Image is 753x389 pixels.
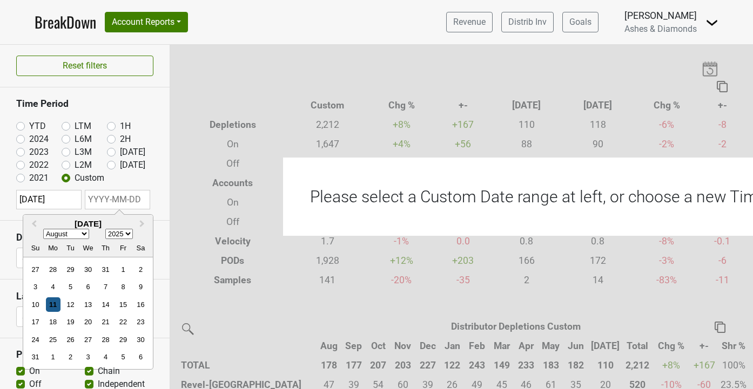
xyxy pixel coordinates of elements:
div: Choose Saturday, August 30th, 2025 [133,332,148,347]
label: [DATE] [120,146,145,159]
div: Choose Tuesday, August 19th, 2025 [63,315,78,329]
label: 2024 [29,133,49,146]
div: Thursday [98,241,113,255]
div: Choose Thursday, August 7th, 2025 [98,280,113,295]
div: Choose Sunday, July 27th, 2025 [28,262,43,277]
div: Choose Tuesday, September 2nd, 2025 [63,350,78,364]
div: Choose Tuesday, August 26th, 2025 [63,332,78,347]
label: On [29,365,40,378]
button: Previous Month [24,216,42,233]
label: L6M [75,133,92,146]
div: Choose Saturday, September 6th, 2025 [133,350,148,364]
div: Choose Wednesday, August 13th, 2025 [80,297,95,312]
a: BreakDown [35,11,96,33]
div: Choose Monday, August 11th, 2025 [46,297,60,312]
div: Choose Monday, August 4th, 2025 [46,280,60,295]
h2: [DATE] [23,219,153,229]
div: Saturday [133,241,148,255]
label: LTM [75,120,91,133]
label: L3M [75,146,92,159]
div: Choose Wednesday, September 3rd, 2025 [80,350,95,364]
img: Dropdown Menu [705,16,718,29]
div: Choose Tuesday, August 5th, 2025 [63,280,78,295]
div: Choose Sunday, August 24th, 2025 [28,332,43,347]
div: Choose Friday, September 5th, 2025 [116,350,130,364]
div: Choose Date [23,214,153,370]
label: [DATE] [120,159,145,172]
div: Choose Monday, September 1st, 2025 [46,350,60,364]
div: Choose Monday, August 25th, 2025 [46,332,60,347]
div: Choose Thursday, July 31st, 2025 [98,262,113,277]
a: Distrib Inv [501,12,554,32]
div: Wednesday [80,241,95,255]
div: Choose Sunday, August 10th, 2025 [28,297,43,312]
button: Reset filters [16,56,153,76]
label: Custom [75,172,104,185]
h3: Time Period [16,98,153,110]
h3: Distributor [16,232,62,243]
label: L2M [75,159,92,172]
div: Choose Friday, August 22nd, 2025 [116,315,130,329]
div: Choose Friday, August 29th, 2025 [116,332,130,347]
label: 1H [120,120,131,133]
button: Account Reports [105,12,188,32]
div: Sunday [28,241,43,255]
div: Choose Monday, July 28th, 2025 [46,262,60,277]
div: Choose Friday, August 1st, 2025 [116,262,130,277]
div: Choose Saturday, August 9th, 2025 [133,280,148,295]
div: Choose Thursday, August 28th, 2025 [98,332,113,347]
input: YYYY-MM-DD [16,190,82,209]
label: Chain [98,365,120,378]
div: Friday [116,241,130,255]
div: Choose Sunday, August 31st, 2025 [28,350,43,364]
div: Tuesday [63,241,78,255]
div: Choose Wednesday, July 30th, 2025 [80,262,95,277]
div: Choose Tuesday, August 12th, 2025 [63,297,78,312]
div: Choose Saturday, August 2nd, 2025 [133,262,148,277]
div: Month August, 2025 [26,261,149,366]
a: Revenue [446,12,493,32]
div: Choose Saturday, August 16th, 2025 [133,297,148,312]
label: 2021 [29,172,49,185]
span: Ashes & Diamonds [624,24,697,34]
div: Choose Wednesday, August 20th, 2025 [80,315,95,329]
label: 2022 [29,159,49,172]
div: Choose Sunday, August 17th, 2025 [28,315,43,329]
h3: Premise & Account Type [16,349,153,360]
div: Choose Thursday, August 21st, 2025 [98,315,113,329]
div: Monday [46,241,60,255]
div: Choose Thursday, August 14th, 2025 [98,297,113,312]
div: Choose Monday, August 18th, 2025 [46,315,60,329]
button: Next Month [135,216,152,233]
div: Choose Saturday, August 23rd, 2025 [133,315,148,329]
label: YTD [29,120,46,133]
div: Choose Wednesday, August 6th, 2025 [80,280,95,295]
div: Choose Friday, August 15th, 2025 [116,297,130,312]
div: Choose Sunday, August 3rd, 2025 [28,280,43,295]
div: Choose Friday, August 8th, 2025 [116,280,130,295]
div: Choose Thursday, September 4th, 2025 [98,350,113,364]
label: 2H [120,133,131,146]
h3: Label [16,291,40,302]
input: YYYY-MM-DD [85,190,150,209]
div: Choose Wednesday, August 27th, 2025 [80,332,95,347]
div: Choose Tuesday, July 29th, 2025 [63,262,78,277]
label: 2023 [29,146,49,159]
div: [PERSON_NAME] [624,9,697,23]
a: Goals [562,12,599,32]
